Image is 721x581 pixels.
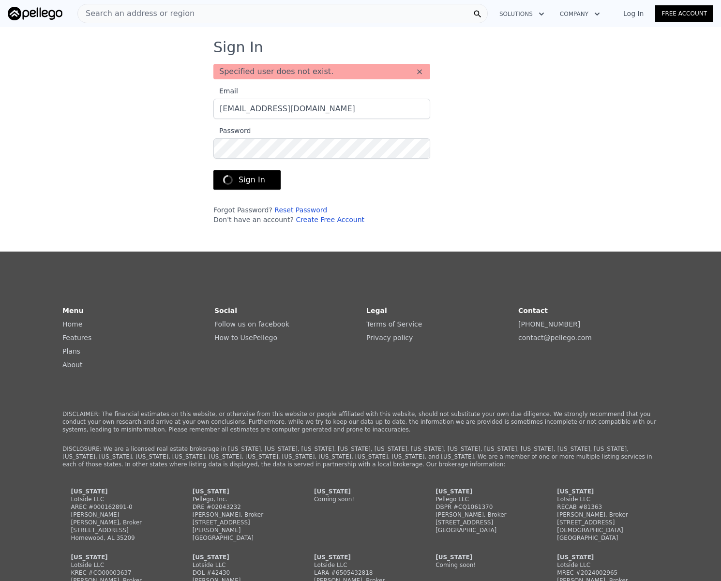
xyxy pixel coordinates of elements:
[366,320,422,328] a: Terms of Service
[193,495,285,503] div: Pellego, Inc.
[71,526,164,534] div: [STREET_ADDRESS]
[552,5,608,23] button: Company
[436,519,528,526] div: [STREET_ADDRESS]
[655,5,713,22] a: Free Account
[71,511,164,526] div: [PERSON_NAME] [PERSON_NAME], Broker
[557,511,650,519] div: [PERSON_NAME], Broker
[518,334,592,342] a: contact@pellego.com
[296,216,364,223] a: Create Free Account
[436,561,528,569] div: Coming soon!
[274,206,327,214] a: Reset Password
[314,495,407,503] div: Coming soon!
[193,511,285,519] div: [PERSON_NAME], Broker
[557,503,650,511] div: RECAB #81363
[436,526,528,534] div: [GEOGRAPHIC_DATA]
[214,320,289,328] a: Follow us on facebook
[213,138,430,159] input: Password
[214,307,237,314] strong: Social
[213,127,251,134] span: Password
[557,561,650,569] div: Lotside LLC
[492,5,552,23] button: Solutions
[213,87,238,95] span: Email
[193,569,285,577] div: DOL #42430
[71,569,164,577] div: KREC #CO00003637
[366,334,413,342] a: Privacy policy
[213,99,430,119] input: Email
[62,334,91,342] a: Features
[214,334,277,342] a: How to UsePellego
[62,320,82,328] a: Home
[71,561,164,569] div: Lotside LLC
[62,445,659,468] p: DISCLOSURE: We are a licensed real estate brokerage in [US_STATE], [US_STATE], [US_STATE], [US_ST...
[314,561,407,569] div: Lotside LLC
[193,488,285,495] div: [US_STATE]
[436,503,528,511] div: DBPR #CQ1061370
[557,553,650,561] div: [US_STATE]
[436,511,528,519] div: [PERSON_NAME], Broker
[193,503,285,511] div: DRE #02043232
[436,553,528,561] div: [US_STATE]
[557,519,650,534] div: [STREET_ADDRESS][DEMOGRAPHIC_DATA]
[518,307,548,314] strong: Contact
[557,569,650,577] div: MREC #2024002965
[71,488,164,495] div: [US_STATE]
[518,320,580,328] a: [PHONE_NUMBER]
[213,39,508,56] h3: Sign In
[557,495,650,503] div: Lotside LLC
[213,205,430,224] div: Forgot Password? Don't have an account?
[78,8,195,19] span: Search an address or region
[71,495,164,503] div: Lotside LLC
[71,534,164,542] div: Homewood, AL 35209
[557,488,650,495] div: [US_STATE]
[213,170,281,190] button: Sign In
[193,561,285,569] div: Lotside LLC
[213,64,430,79] div: Specified user does not exist.
[436,488,528,495] div: [US_STATE]
[71,553,164,561] div: [US_STATE]
[557,534,650,542] div: [GEOGRAPHIC_DATA]
[193,553,285,561] div: [US_STATE]
[415,67,424,76] button: ×
[314,569,407,577] div: LARA #6505432818
[193,519,285,534] div: [STREET_ADDRESS][PERSON_NAME]
[62,410,659,433] p: DISCLAIMER: The financial estimates on this website, or otherwise from this website or people aff...
[314,553,407,561] div: [US_STATE]
[62,361,82,369] a: About
[71,503,164,511] div: AREC #000162891-0
[62,347,80,355] a: Plans
[193,534,285,542] div: [GEOGRAPHIC_DATA]
[366,307,387,314] strong: Legal
[612,9,655,18] a: Log In
[436,495,528,503] div: Pellego LLC
[8,7,62,20] img: Pellego
[62,307,83,314] strong: Menu
[314,488,407,495] div: [US_STATE]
